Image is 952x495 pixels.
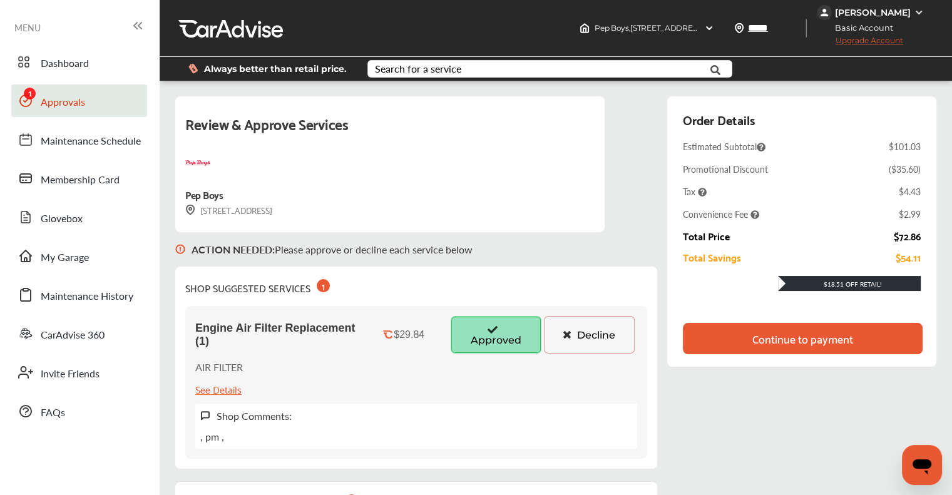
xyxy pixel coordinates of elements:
[11,46,147,78] a: Dashboard
[192,242,275,257] b: ACTION NEEDED :
[175,232,185,267] img: svg+xml;base64,PHN2ZyB3aWR0aD0iMTYiIGhlaWdodD0iMTciIHZpZXdCb3g9IjAgMCAxNiAxNyIgZmlsbD0ibm9uZSIgeG...
[889,163,921,175] div: ( $35.60 )
[41,94,85,111] span: Approvals
[817,36,903,51] span: Upgrade Account
[817,5,832,20] img: jVpblrzwTbfkPYzPPzSLxeg0AAAAASUVORK5CYII=
[595,23,821,33] span: Pep Boys , [STREET_ADDRESS] [GEOGRAPHIC_DATA] , VA 23228
[185,205,195,215] img: svg+xml;base64,PHN2ZyB3aWR0aD0iMTYiIGhlaWdodD0iMTciIHZpZXdCb3g9IjAgMCAxNiAxNyIgZmlsbD0ibm9uZSIgeG...
[11,278,147,311] a: Maintenance History
[41,56,89,72] span: Dashboard
[11,356,147,389] a: Invite Friends
[778,280,921,288] div: $18.51 Off Retail!
[317,279,330,292] div: 1
[683,163,768,175] div: Promotional Discount
[185,111,595,151] div: Review & Approve Services
[683,140,765,153] span: Estimated Subtotal
[41,366,100,382] span: Invite Friends
[899,208,921,220] div: $2.99
[41,250,89,266] span: My Garage
[204,64,347,73] span: Always better than retail price.
[11,317,147,350] a: CarAdvise 360
[41,133,141,150] span: Maintenance Schedule
[580,23,590,33] img: header-home-logo.8d720a4f.svg
[899,185,921,198] div: $4.43
[835,7,911,18] div: [PERSON_NAME]
[394,329,424,340] div: $29.84
[451,316,541,354] button: Approved
[683,185,707,198] span: Tax
[41,405,65,421] span: FAQs
[217,409,292,423] label: Shop Comments:
[41,211,83,227] span: Glovebox
[375,64,461,74] div: Search for a service
[902,445,942,485] iframe: Button to launch messaging window
[752,332,853,345] div: Continue to payment
[200,429,224,444] p: , pm ,
[11,123,147,156] a: Maintenance Schedule
[195,380,242,397] div: See Details
[683,208,759,220] span: Convenience Fee
[41,172,120,188] span: Membership Card
[894,230,921,242] div: $72.86
[704,23,714,33] img: header-down-arrow.9dd2ce7d.svg
[192,242,473,257] p: Please approve or decline each service below
[734,23,744,33] img: location_vector.a44bc228.svg
[889,140,921,153] div: $101.03
[818,21,903,34] span: Basic Account
[683,252,741,263] div: Total Savings
[544,316,635,354] button: Decline
[806,19,807,38] img: header-divider.bc55588e.svg
[185,277,330,296] div: SHOP SUGGESTED SERVICES
[683,109,755,130] div: Order Details
[914,8,924,18] img: WGsFRI8htEPBVLJbROoPRyZpYNWhNONpIPPETTm6eUC0GeLEiAAAAAElFTkSuQmCC
[41,327,105,344] span: CarAdvise 360
[195,360,243,374] p: AIR FILTER
[11,240,147,272] a: My Garage
[195,322,357,348] span: Engine Air Filter Replacement (1)
[683,230,730,242] div: Total Price
[11,201,147,233] a: Glovebox
[896,252,921,263] div: $54.11
[11,84,147,117] a: Approvals
[185,151,210,176] img: logo-pepboys.png
[185,186,223,203] div: Pep Boys
[11,395,147,427] a: FAQs
[185,203,272,217] div: [STREET_ADDRESS]
[200,411,210,421] img: svg+xml;base64,PHN2ZyB3aWR0aD0iMTYiIGhlaWdodD0iMTciIHZpZXdCb3g9IjAgMCAxNiAxNyIgZmlsbD0ibm9uZSIgeG...
[188,63,198,74] img: dollor_label_vector.a70140d1.svg
[41,288,133,305] span: Maintenance History
[11,162,147,195] a: Membership Card
[14,23,41,33] span: MENU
